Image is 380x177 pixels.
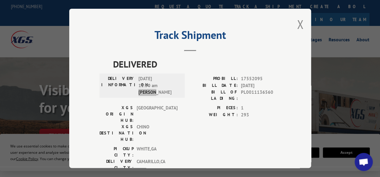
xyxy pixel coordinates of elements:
[137,105,177,124] span: [GEOGRAPHIC_DATA]
[190,112,238,119] label: WEIGHT:
[137,124,177,143] span: CHINO
[101,75,135,96] label: DELIVERY INFORMATION:
[137,158,177,171] span: CAMARILLO , CA
[137,146,177,158] span: WHITE , GA
[241,112,281,119] span: 293
[113,57,281,71] span: DELIVERED
[241,82,281,89] span: [DATE]
[190,75,238,82] label: PROBILL:
[241,89,281,102] span: PL0011136560
[190,105,238,112] label: PIECES:
[190,89,238,102] label: BILL OF LADING:
[99,31,281,42] h2: Track Shipment
[99,158,134,171] label: DELIVERY CITY:
[355,153,373,171] a: Open chat
[190,82,238,89] label: BILL DATE:
[241,75,281,82] span: 17552095
[99,146,134,158] label: PICKUP CITY:
[99,105,134,124] label: XGS ORIGIN HUB:
[138,75,179,96] span: [DATE] 11:50 am [PERSON_NAME]
[297,16,304,32] button: Close modal
[99,124,134,143] label: XGS DESTINATION HUB:
[241,105,281,112] span: 1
